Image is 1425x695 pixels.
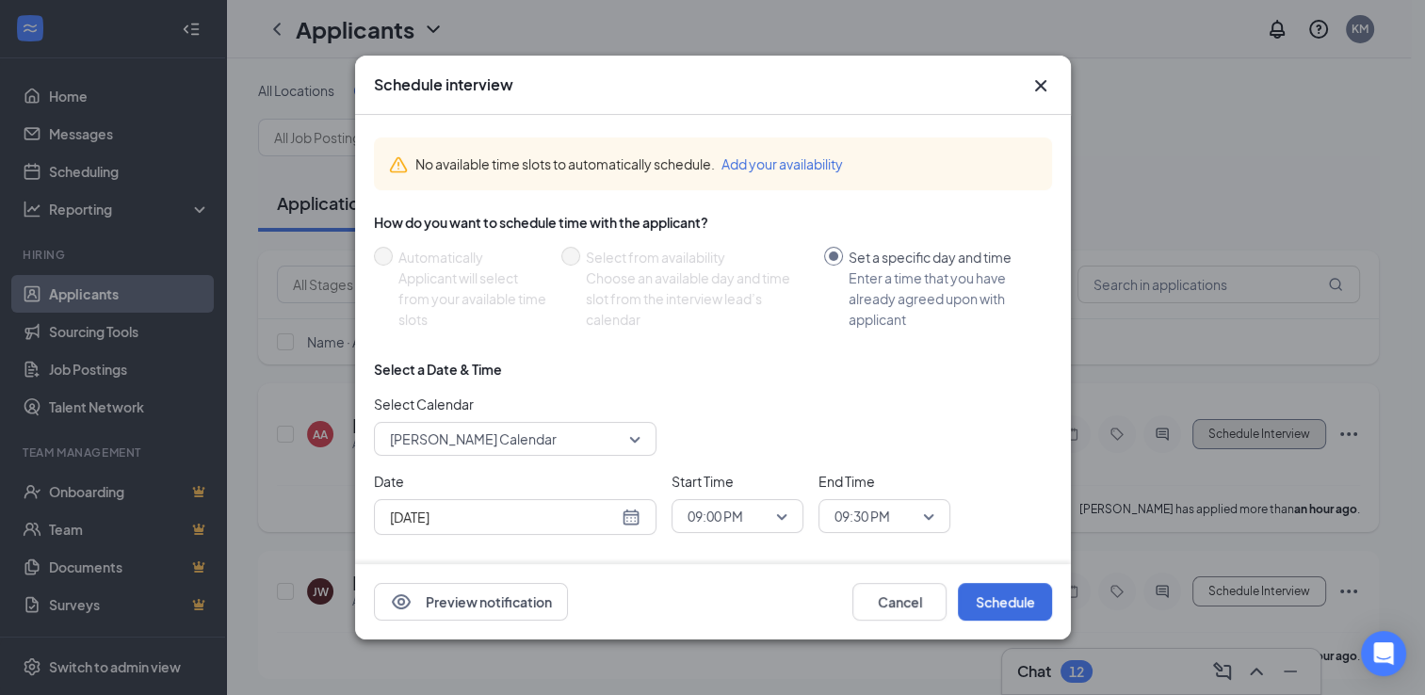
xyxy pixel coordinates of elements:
div: Select a Date & Time [374,360,502,379]
div: Automatically [398,247,546,267]
div: Applicant will select from your available time slots [398,267,546,330]
svg: Eye [390,590,413,613]
button: Add your availability [721,154,843,174]
button: EyePreview notification [374,583,568,621]
div: Open Intercom Messenger [1361,631,1406,676]
button: Close [1029,74,1052,97]
div: Set a specific day and time [849,247,1037,267]
input: Aug 26, 2025 [390,507,618,527]
h3: Schedule interview [374,74,513,95]
span: 09:00 PM [688,502,743,530]
span: Date [374,471,656,492]
svg: Warning [389,155,408,174]
div: Enter a time that you have already agreed upon with applicant [849,267,1037,330]
span: End Time [818,471,950,492]
div: Select from availability [586,247,809,267]
svg: Cross [1029,74,1052,97]
div: No available time slots to automatically schedule. [415,154,1037,174]
span: Start Time [672,471,803,492]
span: [PERSON_NAME] Calendar [390,425,557,453]
button: Schedule [958,583,1052,621]
span: 09:30 PM [834,502,890,530]
div: Choose an available day and time slot from the interview lead’s calendar [586,267,809,330]
div: How do you want to schedule time with the applicant? [374,213,1052,232]
span: Select Calendar [374,394,656,414]
button: Cancel [852,583,947,621]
